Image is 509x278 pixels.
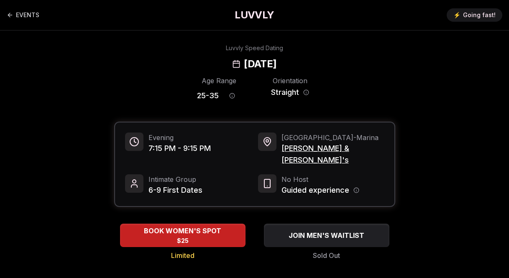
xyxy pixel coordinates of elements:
span: $25 [177,237,189,245]
span: ⚡️ [453,11,460,19]
button: JOIN MEN'S WAITLIST - Sold Out [264,224,389,247]
span: Intimate Group [148,174,202,184]
button: Orientation information [303,89,309,95]
a: LUVVLY [235,8,274,22]
button: Age range information [223,87,241,105]
button: Host information [353,187,359,193]
span: JOIN MEN'S WAITLIST [287,230,366,240]
div: Luvvly Speed Dating [226,44,283,52]
div: Age Range [197,76,241,86]
span: Guided experience [281,184,349,196]
span: Limited [171,250,194,260]
a: Back to events [7,7,39,23]
span: 7:15 PM - 9:15 PM [148,143,211,154]
span: [GEOGRAPHIC_DATA] - Marina [281,133,384,143]
span: Evening [148,133,211,143]
span: Sold Out [313,250,340,260]
span: Straight [271,87,299,98]
span: No Host [281,174,359,184]
span: Going fast! [463,11,496,19]
span: [PERSON_NAME] & [PERSON_NAME]'s [281,143,384,166]
span: BOOK WOMEN'S SPOT [142,226,223,236]
button: BOOK WOMEN'S SPOT - Limited [120,224,246,247]
h2: [DATE] [244,57,276,71]
span: 6-9 First Dates [148,184,202,196]
span: 25 - 35 [197,90,219,102]
div: Orientation [268,76,312,86]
